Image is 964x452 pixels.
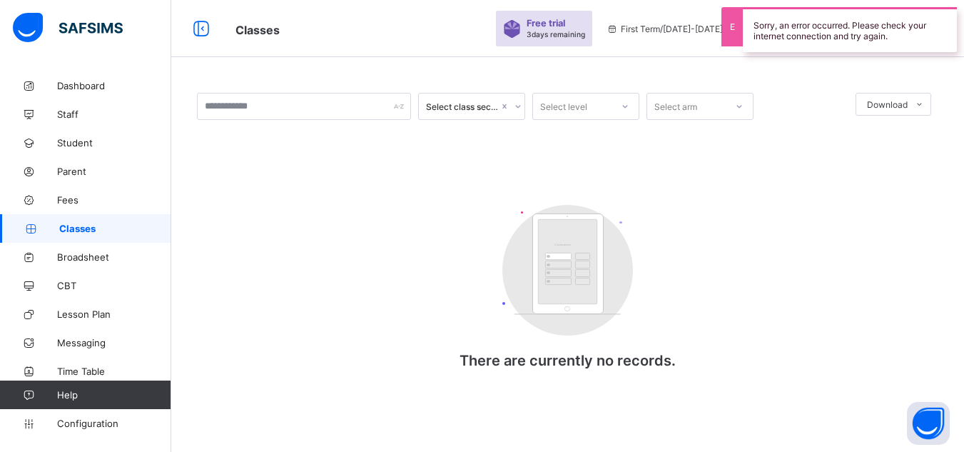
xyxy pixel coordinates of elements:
span: Broadsheet [57,251,171,263]
span: Time Table [57,366,171,377]
div: There are currently no records. [425,191,711,398]
img: safsims [13,13,123,43]
span: session/term information [607,24,723,34]
div: Select arm [654,93,697,120]
span: Lesson Plan [57,308,171,320]
span: Classes [59,223,171,234]
span: Staff [57,109,171,120]
img: sticker-purple.71386a28dfed39d6af7621340158ba97.svg [503,20,521,38]
span: Fees [57,194,171,206]
span: Download [867,99,908,110]
span: Messaging [57,337,171,348]
p: There are currently no records. [425,352,711,369]
span: Help [57,389,171,401]
div: Sorry, an error occurred. Please check your internet connection and try again. [743,7,957,52]
div: Select class section [426,101,499,112]
span: Parent [57,166,171,177]
tspan: Customers [554,243,571,246]
span: Free trial [527,18,578,29]
span: Configuration [57,418,171,429]
div: Select level [540,93,587,120]
span: Student [57,137,171,149]
span: Classes [235,23,280,37]
span: CBT [57,280,171,291]
span: Dashboard [57,80,171,91]
span: 3 days remaining [527,30,585,39]
button: Open asap [907,402,950,445]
